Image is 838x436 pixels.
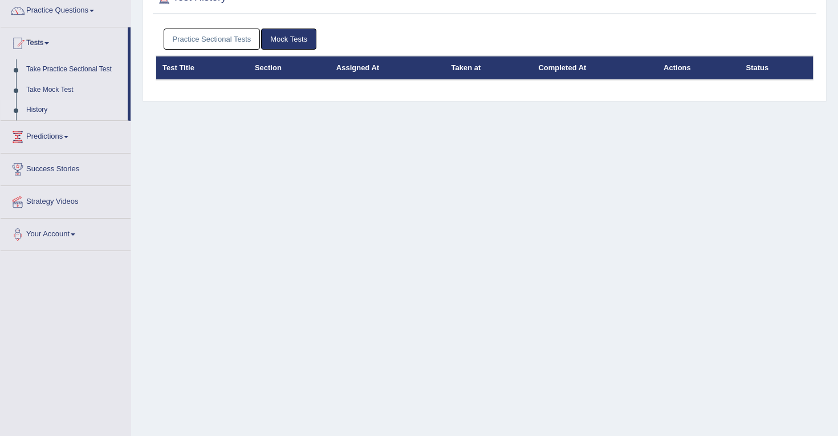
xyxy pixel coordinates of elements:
[21,100,128,120] a: History
[1,186,131,215] a: Strategy Videos
[21,80,128,100] a: Take Mock Test
[657,56,739,80] th: Actions
[1,121,131,150] a: Predictions
[532,56,657,80] th: Completed At
[261,29,316,50] a: Mock Tests
[21,59,128,80] a: Take Practice Sectional Test
[739,56,813,80] th: Status
[249,56,330,80] th: Section
[164,29,261,50] a: Practice Sectional Tests
[1,27,128,56] a: Tests
[1,219,131,247] a: Your Account
[1,154,131,182] a: Success Stories
[445,56,532,80] th: Taken at
[330,56,445,80] th: Assigned At
[156,56,249,80] th: Test Title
